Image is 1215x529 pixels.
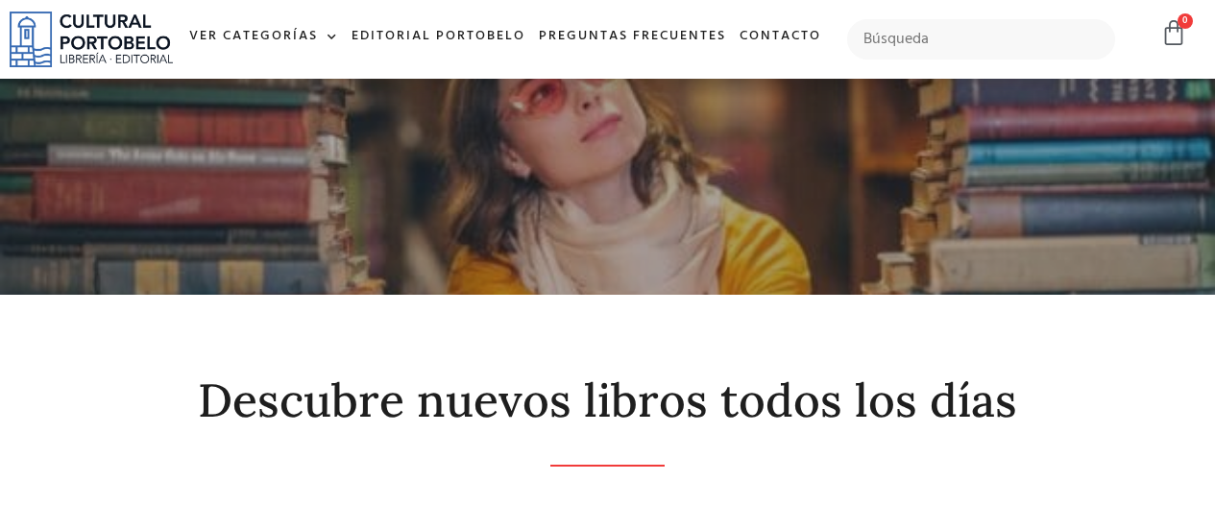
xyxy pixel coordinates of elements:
[345,16,532,58] a: Editorial Portobelo
[1178,13,1193,29] span: 0
[35,375,1180,426] h2: Descubre nuevos libros todos los días
[1160,19,1187,47] a: 0
[532,16,733,58] a: Preguntas frecuentes
[182,16,345,58] a: Ver Categorías
[847,19,1115,60] input: Búsqueda
[733,16,828,58] a: Contacto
